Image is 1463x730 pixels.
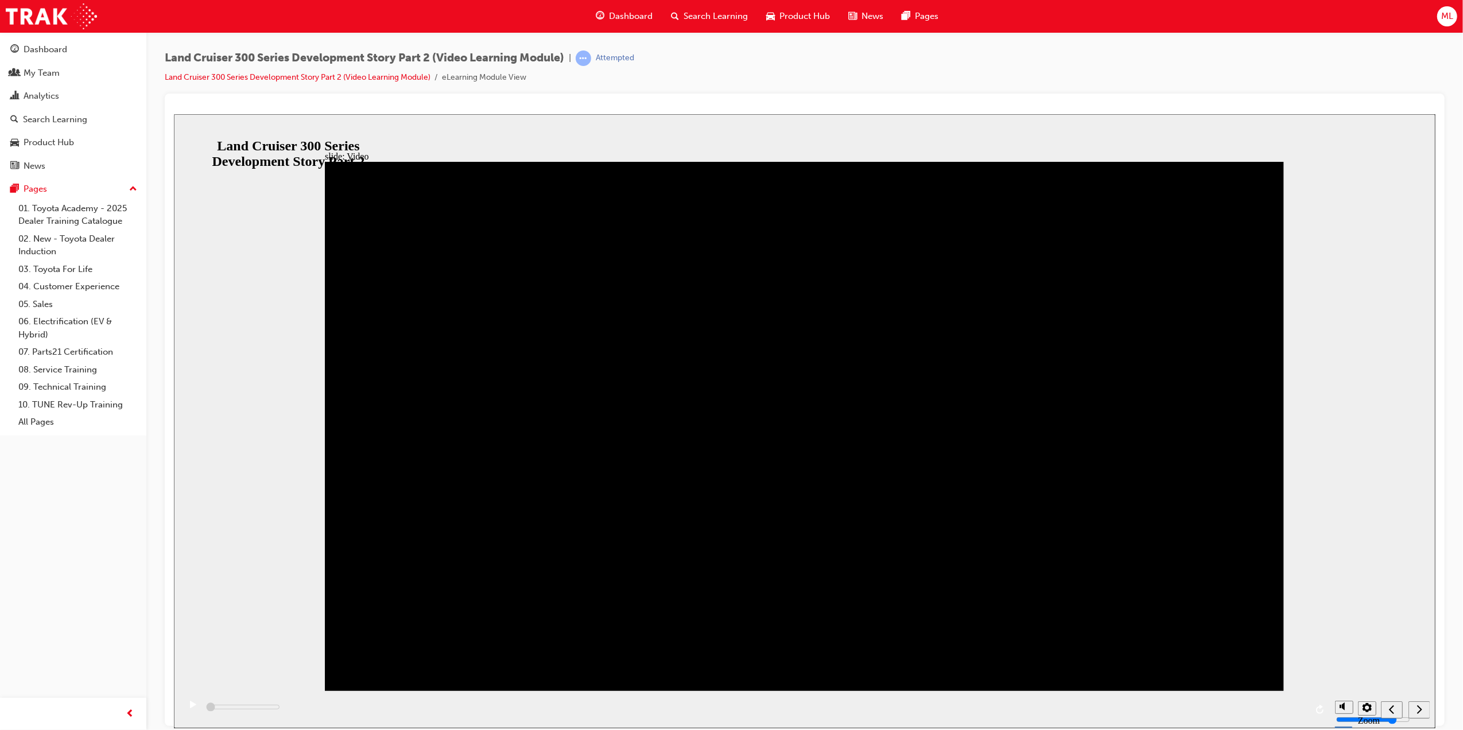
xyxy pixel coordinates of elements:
[569,52,571,65] span: |
[14,378,142,396] a: 09. Technical Training
[165,52,564,65] span: Land Cruiser 300 Series Development Story Part 2 (Video Learning Module)
[6,3,97,29] img: Trak
[5,178,142,200] button: Pages
[24,67,60,80] div: My Team
[10,161,19,172] span: news-icon
[5,39,142,60] a: Dashboard
[902,9,910,24] span: pages-icon
[442,71,526,84] li: eLearning Module View
[14,343,142,361] a: 07. Parts21 Certification
[24,182,47,196] div: Pages
[165,72,430,82] a: Land Cruiser 300 Series Development Story Part 2 (Video Learning Module)
[915,10,938,23] span: Pages
[848,9,857,24] span: news-icon
[1161,577,1201,614] div: misc controls
[14,413,142,431] a: All Pages
[14,396,142,414] a: 10. TUNE Rev-Up Training
[671,9,679,24] span: search-icon
[14,261,142,278] a: 03. Toyota For Life
[6,577,1155,614] div: playback controls
[14,278,142,296] a: 04. Customer Experience
[10,68,19,79] span: people-icon
[684,10,748,23] span: Search Learning
[5,63,142,84] a: My Team
[1437,6,1457,26] button: ML
[10,115,18,125] span: search-icon
[10,45,19,55] span: guage-icon
[757,5,839,28] a: car-iconProduct Hub
[129,182,137,197] span: up-icon
[14,313,142,343] a: 06. Electrification (EV & Hybrid)
[14,296,142,313] a: 05. Sales
[1138,587,1155,604] button: replay
[5,86,142,107] a: Analytics
[14,230,142,261] a: 02. New - Toyota Dealer Induction
[1161,587,1179,600] button: volume
[839,5,892,28] a: news-iconNews
[10,91,19,102] span: chart-icon
[861,10,883,23] span: News
[596,53,634,64] div: Attempted
[1441,10,1453,23] span: ML
[5,37,142,178] button: DashboardMy TeamAnalyticsSearch LearningProduct HubNews
[24,43,67,56] div: Dashboard
[1235,587,1256,604] button: next
[1207,587,1229,604] button: previous
[779,10,830,23] span: Product Hub
[14,361,142,379] a: 08. Service Training
[23,113,87,126] div: Search Learning
[1162,601,1236,610] input: volume
[587,5,662,28] a: guage-iconDashboard
[10,138,19,148] span: car-icon
[892,5,948,28] a: pages-iconPages
[14,200,142,230] a: 01. Toyota Academy - 2025 Dealer Training Catalogue
[126,707,135,721] span: prev-icon
[24,136,74,149] div: Product Hub
[609,10,653,23] span: Dashboard
[1207,577,1256,614] nav: slide navigation
[5,156,142,177] a: News
[32,588,106,597] input: slide progress
[24,160,45,173] div: News
[1184,601,1206,632] label: Zoom to fit
[662,5,757,28] a: search-iconSearch Learning
[1184,587,1202,601] button: settings
[24,90,59,103] div: Analytics
[596,9,604,24] span: guage-icon
[5,109,142,130] a: Search Learning
[6,586,25,605] button: play/pause
[5,132,142,153] a: Product Hub
[576,51,591,66] span: learningRecordVerb_ATTEMPT-icon
[10,184,19,195] span: pages-icon
[766,9,775,24] span: car-icon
